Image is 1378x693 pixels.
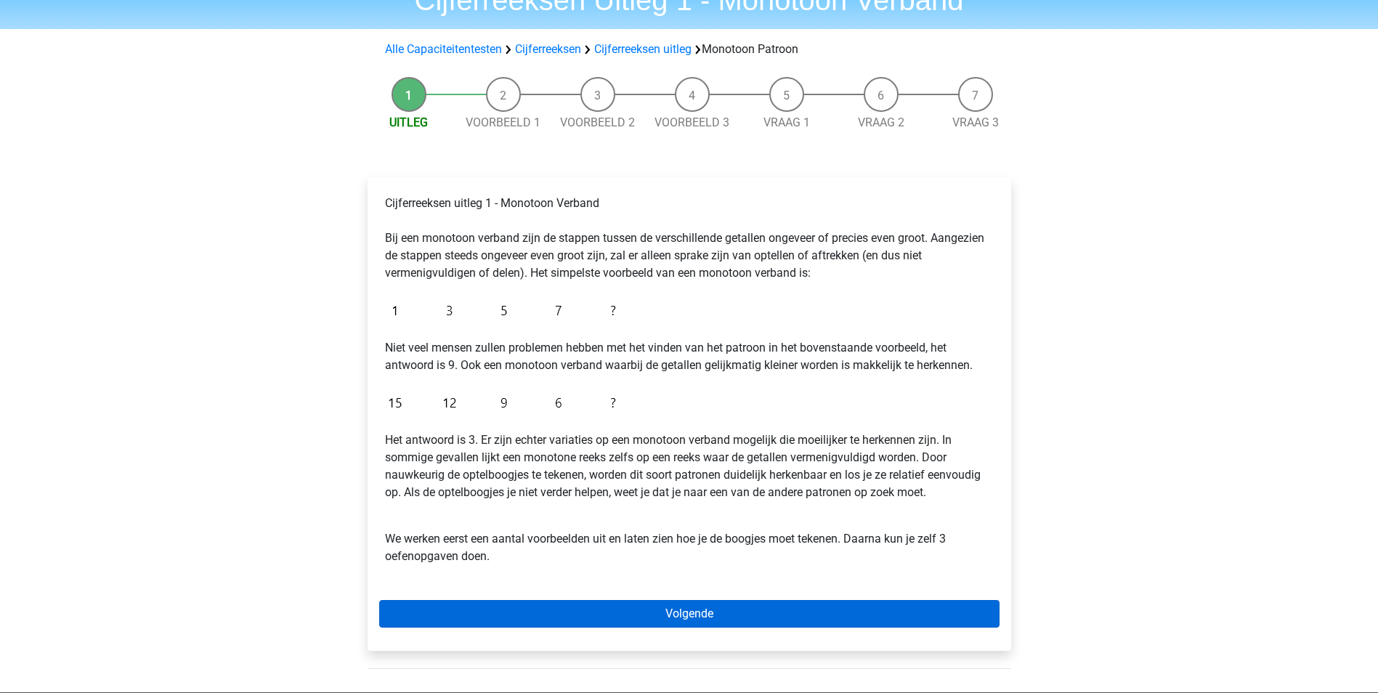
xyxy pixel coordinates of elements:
img: Figure sequences Example 2.png [385,386,623,420]
p: Cijferreeksen uitleg 1 - Monotoon Verband Bij een monotoon verband zijn de stappen tussen de vers... [385,195,994,282]
a: Voorbeeld 3 [654,115,729,129]
a: Alle Capaciteitentesten [385,42,502,56]
p: Niet veel mensen zullen problemen hebben met het vinden van het patroon in het bovenstaande voorb... [385,339,994,374]
div: Monotoon Patroon [379,41,1000,58]
p: Het antwoord is 3. Er zijn echter variaties op een monotoon verband mogelijk die moeilijker te he... [385,431,994,501]
a: Cijferreeksen uitleg [594,42,692,56]
a: Vraag 3 [952,115,999,129]
img: Figure sequences Example 1.png [385,293,623,328]
a: Vraag 2 [858,115,904,129]
a: Uitleg [389,115,428,129]
a: Voorbeeld 1 [466,115,540,129]
p: We werken eerst een aantal voorbeelden uit en laten zien hoe je de boogjes moet tekenen. Daarna k... [385,513,994,565]
a: Volgende [379,600,1000,628]
a: Cijferreeksen [515,42,581,56]
a: Voorbeeld 2 [560,115,635,129]
a: Vraag 1 [763,115,810,129]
